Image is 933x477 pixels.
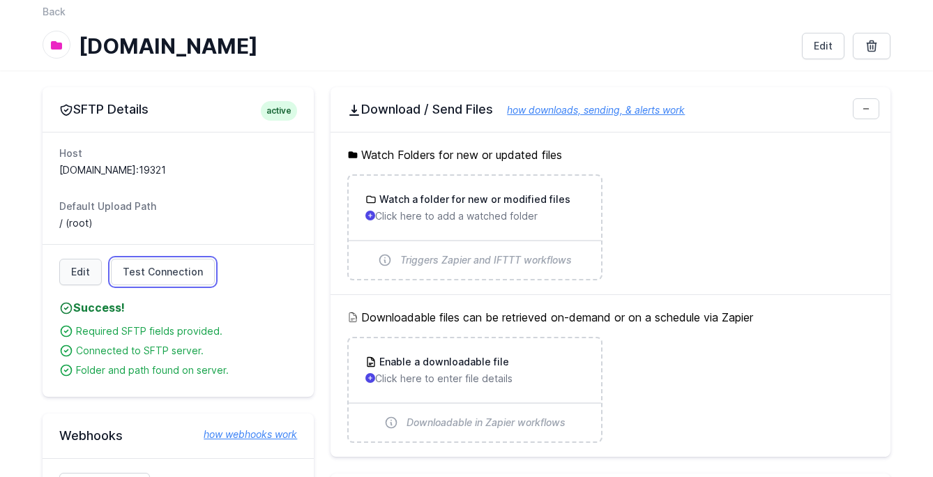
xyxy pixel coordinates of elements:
div: Required SFTP fields provided. [76,324,297,338]
h5: Watch Folders for new or updated files [347,146,874,163]
div: Folder and path found on server. [76,363,297,377]
dt: Default Upload Path [59,199,297,213]
a: Enable a downloadable file Click here to enter file details Downloadable in Zapier workflows [349,338,600,441]
a: Watch a folder for new or modified files Click here to add a watched folder Triggers Zapier and I... [349,176,600,279]
dt: Host [59,146,297,160]
a: Edit [59,259,102,285]
h3: Watch a folder for new or modified files [377,192,570,206]
a: Back [43,5,66,19]
a: how webhooks work [190,427,297,441]
h5: Downloadable files can be retrieved on-demand or on a schedule via Zapier [347,309,874,326]
span: active [261,101,297,121]
div: Connected to SFTP server. [76,344,297,358]
span: Downloadable in Zapier workflows [407,416,566,430]
h4: Success! [59,299,297,316]
h3: Enable a downloadable file [377,355,509,369]
h2: SFTP Details [59,101,297,118]
p: Click here to add a watched folder [365,209,584,223]
dd: [DOMAIN_NAME]:19321 [59,163,297,177]
a: how downloads, sending, & alerts work [493,104,685,116]
dd: / (root) [59,216,297,230]
nav: Breadcrumb [43,5,890,27]
p: Click here to enter file details [365,372,584,386]
h2: Download / Send Files [347,101,874,118]
a: Test Connection [111,259,215,285]
span: Triggers Zapier and IFTTT workflows [400,253,572,267]
h1: [DOMAIN_NAME] [79,33,791,59]
a: Edit [802,33,844,59]
h2: Webhooks [59,427,297,444]
span: Test Connection [123,265,203,279]
iframe: Drift Widget Chat Controller [863,407,916,460]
